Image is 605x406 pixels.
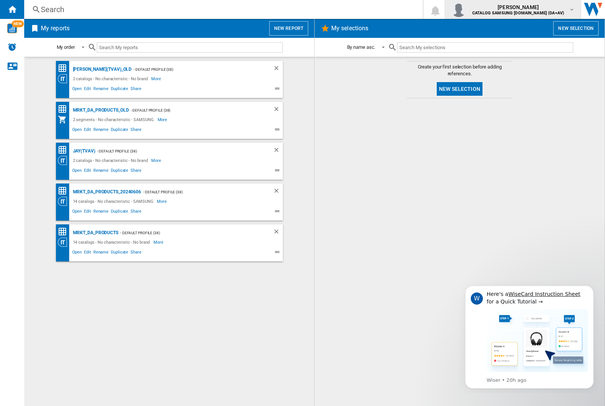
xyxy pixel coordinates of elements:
[110,167,129,176] span: Duplicate
[71,85,83,94] span: Open
[472,11,564,16] b: CATALOG SAMSUNG [DOMAIN_NAME] (DA+AV)
[58,74,71,83] div: Category View
[39,21,71,36] h2: My reports
[95,146,258,156] div: - Default profile (38)
[437,82,482,96] button: New selection
[71,249,83,258] span: Open
[129,106,258,115] div: - Default profile (38)
[110,249,129,258] span: Duplicate
[129,126,143,135] span: Share
[273,146,283,156] div: Delete
[71,106,129,115] div: MRKT_DA_PRODUCTS_OLD
[132,65,258,74] div: - Default profile (38)
[58,186,71,196] div: Price Matrix
[330,21,370,36] h2: My selections
[71,65,132,74] div: [PERSON_NAME](TVAV)_old
[7,23,17,33] img: wise-card.svg
[273,106,283,115] div: Delete
[71,74,152,83] div: 2 catalogs - No characteristic - No brand
[157,197,168,206] span: More
[71,146,95,156] div: JAY(TVAV)
[397,42,573,53] input: Search My selections
[71,167,83,176] span: Open
[158,115,169,124] span: More
[41,4,403,15] div: Search
[273,187,283,197] div: Delete
[71,238,154,247] div: 14 catalogs - No characteristic - No brand
[71,115,158,124] div: 2 segments - No characteristic - SAMSUNG
[83,85,92,94] span: Edit
[141,187,258,197] div: - Default profile (38)
[71,187,141,197] div: MRKT_DA_PRODUCTS_20240606
[451,2,466,17] img: profile.jpg
[92,249,110,258] span: Rename
[58,145,71,155] div: Price Matrix
[92,167,110,176] span: Rename
[83,249,92,258] span: Edit
[553,21,599,36] button: New selection
[151,74,162,83] span: More
[129,208,143,217] span: Share
[71,208,83,217] span: Open
[83,208,92,217] span: Edit
[273,65,283,74] div: Delete
[58,64,71,73] div: Price Matrix
[12,20,24,27] span: NEW
[273,228,283,238] div: Delete
[129,249,143,258] span: Share
[110,126,129,135] span: Duplicate
[347,44,375,50] div: By name asc.
[97,42,283,53] input: Search My reports
[58,197,71,206] div: Category View
[110,208,129,217] span: Duplicate
[8,42,17,51] img: alerts-logo.svg
[151,156,162,165] span: More
[71,126,83,135] span: Open
[407,64,513,77] span: Create your first selection before adding references.
[71,228,118,238] div: MRKT_DA_PRODUCTS
[58,104,71,114] div: Price Matrix
[110,85,129,94] span: Duplicate
[58,238,71,247] div: Category View
[154,238,164,247] span: More
[58,156,71,165] div: Category View
[58,227,71,236] div: Price Matrix
[71,197,157,206] div: 14 catalogs - No characteristic - SAMSUNG
[92,126,110,135] span: Rename
[57,44,75,50] div: My order
[454,279,605,393] iframe: Intercom notifications message
[129,85,143,94] span: Share
[118,228,258,238] div: - Default profile (38)
[269,21,308,36] button: New report
[71,156,152,165] div: 2 catalogs - No characteristic - No brand
[83,126,92,135] span: Edit
[58,115,71,124] div: My Assortment
[92,85,110,94] span: Rename
[129,167,143,176] span: Share
[83,167,92,176] span: Edit
[92,208,110,217] span: Rename
[472,3,564,11] span: [PERSON_NAME]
